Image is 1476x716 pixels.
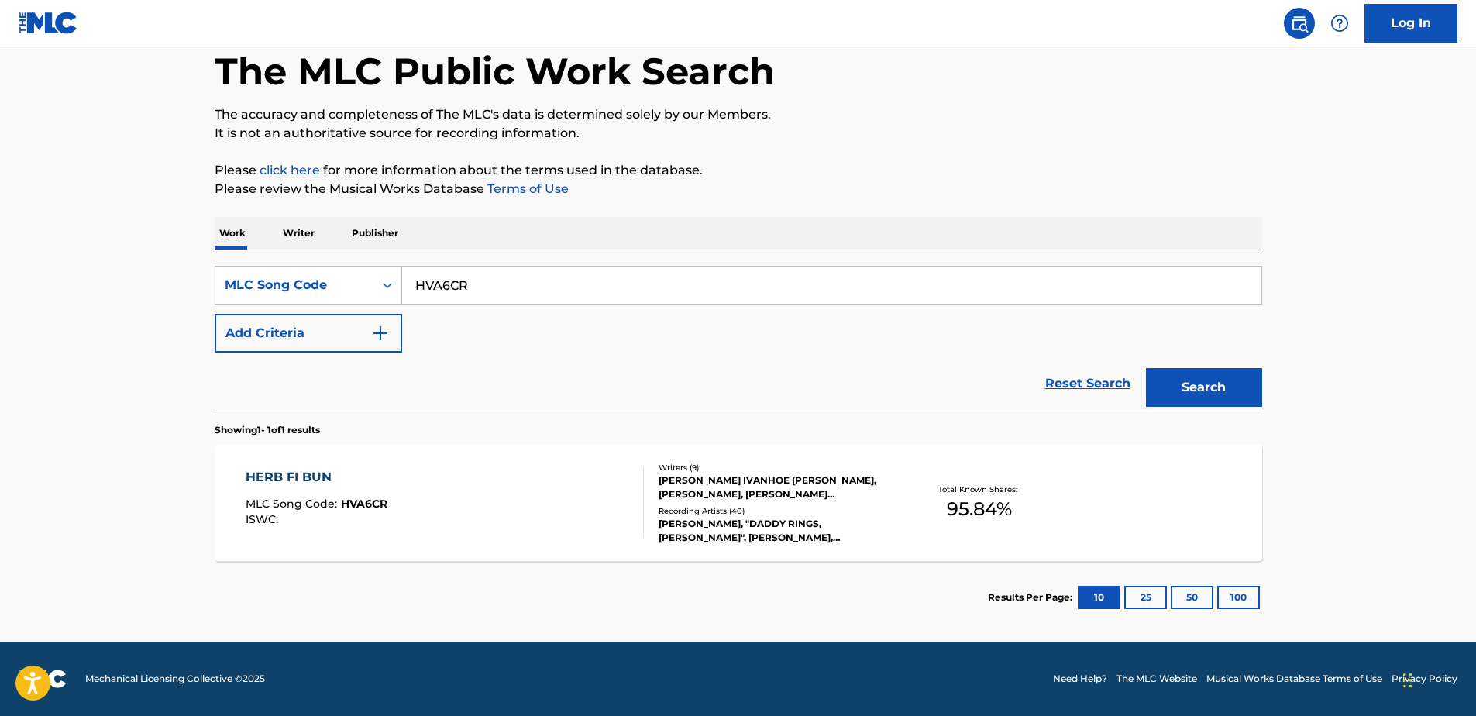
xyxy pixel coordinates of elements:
p: Results Per Page: [988,590,1076,604]
button: Add Criteria [215,314,402,353]
div: Help [1324,8,1355,39]
p: Total Known Shares: [938,484,1021,495]
a: The MLC Website [1116,672,1197,686]
a: Reset Search [1037,367,1138,401]
div: Drag [1403,657,1412,704]
button: 50 [1171,586,1213,609]
div: [PERSON_NAME], "DADDY RINGS, [PERSON_NAME]", [PERSON_NAME], [PERSON_NAME], """[PERSON_NAME], DADD... [659,517,893,545]
span: Mechanical Licensing Collective © 2025 [85,672,265,686]
h1: The MLC Public Work Search [215,48,775,95]
span: HVA6CR [341,497,387,511]
p: Please for more information about the terms used in the database. [215,161,1262,180]
img: MLC Logo [19,12,78,34]
p: It is not an authoritative source for recording information. [215,124,1262,143]
button: Search [1146,368,1262,407]
img: logo [19,670,67,688]
button: 10 [1078,586,1120,609]
span: ISWC : [246,512,282,526]
img: search [1290,14,1309,33]
a: click here [260,163,320,177]
a: Log In [1364,4,1457,43]
div: HERB FI BUN [246,468,387,487]
img: help [1330,14,1349,33]
div: MLC Song Code [225,276,364,294]
div: [PERSON_NAME] IVANHOE [PERSON_NAME], [PERSON_NAME], [PERSON_NAME] [PERSON_NAME], [PERSON_NAME], [... [659,473,893,501]
a: Public Search [1284,8,1315,39]
p: Writer [278,217,319,250]
div: Recording Artists ( 40 ) [659,505,893,517]
img: 9d2ae6d4665cec9f34b9.svg [371,324,390,343]
a: Terms of Use [484,181,569,196]
a: HERB FI BUNMLC Song Code:HVA6CRISWC:Writers (9)[PERSON_NAME] IVANHOE [PERSON_NAME], [PERSON_NAME]... [215,445,1262,561]
form: Search Form [215,266,1262,415]
button: 25 [1124,586,1167,609]
p: Work [215,217,250,250]
button: 100 [1217,586,1260,609]
p: Please review the Musical Works Database [215,180,1262,198]
span: 95.84 % [947,495,1012,523]
a: Need Help? [1053,672,1107,686]
span: MLC Song Code : [246,497,341,511]
p: Showing 1 - 1 of 1 results [215,423,320,437]
p: Publisher [347,217,403,250]
div: Writers ( 9 ) [659,462,893,473]
p: The accuracy and completeness of The MLC's data is determined solely by our Members. [215,105,1262,124]
a: Privacy Policy [1392,672,1457,686]
a: Musical Works Database Terms of Use [1206,672,1382,686]
iframe: Chat Widget [1399,642,1476,716]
